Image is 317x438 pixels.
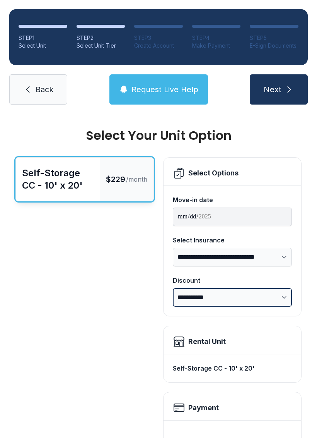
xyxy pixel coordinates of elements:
[77,34,125,42] div: STEP 2
[19,42,67,50] div: Select Unit
[77,42,125,50] div: Select Unit Tier
[188,336,226,347] div: Rental Unit
[173,235,292,245] div: Select Insurance
[192,34,241,42] div: STEP 4
[188,168,239,179] div: Select Options
[134,42,183,50] div: Create Account
[22,167,94,192] div: Self-Storage CC - 10' x 20'
[134,34,183,42] div: STEP 3
[36,84,53,95] span: Back
[173,208,292,226] input: Move-in date
[192,42,241,50] div: Make Payment
[188,402,219,413] h2: Payment
[173,361,292,376] div: Self-Storage CC - 10' x 20'
[173,276,292,285] div: Discount
[173,195,292,204] div: Move-in date
[106,174,125,185] span: $229
[250,42,298,50] div: E-Sign Documents
[131,84,198,95] span: Request Live Help
[173,248,292,266] select: Select Insurance
[15,129,302,142] div: Select Your Unit Option
[250,34,298,42] div: STEP 5
[173,288,292,307] select: Discount
[19,34,67,42] div: STEP 1
[264,84,281,95] span: Next
[126,175,147,184] span: /month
